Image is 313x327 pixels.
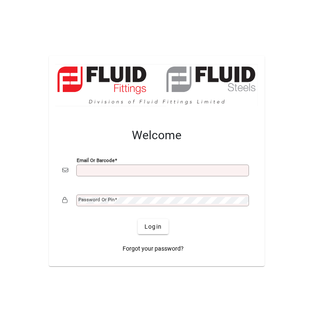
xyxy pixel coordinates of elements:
span: Forgot your password? [123,244,184,253]
mat-label: Email or Barcode [77,157,115,163]
mat-label: Password or Pin [78,197,115,203]
button: Login [138,219,169,234]
h2: Welcome [62,128,251,143]
a: Forgot your password? [119,241,187,256]
span: Login [144,222,162,231]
